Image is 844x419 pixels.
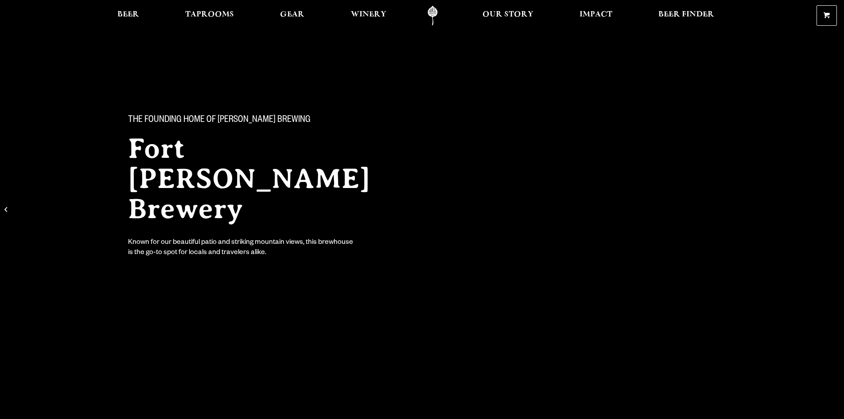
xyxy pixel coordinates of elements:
[185,11,234,18] span: Taprooms
[274,6,310,26] a: Gear
[653,6,720,26] a: Beer Finder
[128,238,355,258] div: Known for our beautiful patio and striking mountain views, this brewhouse is the go-to spot for l...
[574,6,618,26] a: Impact
[179,6,240,26] a: Taprooms
[416,6,449,26] a: Odell Home
[482,11,533,18] span: Our Story
[580,11,612,18] span: Impact
[117,11,139,18] span: Beer
[345,6,392,26] a: Winery
[112,6,145,26] a: Beer
[128,115,311,126] span: The Founding Home of [PERSON_NAME] Brewing
[128,133,404,224] h2: Fort [PERSON_NAME] Brewery
[351,11,386,18] span: Winery
[280,11,304,18] span: Gear
[658,11,714,18] span: Beer Finder
[477,6,539,26] a: Our Story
